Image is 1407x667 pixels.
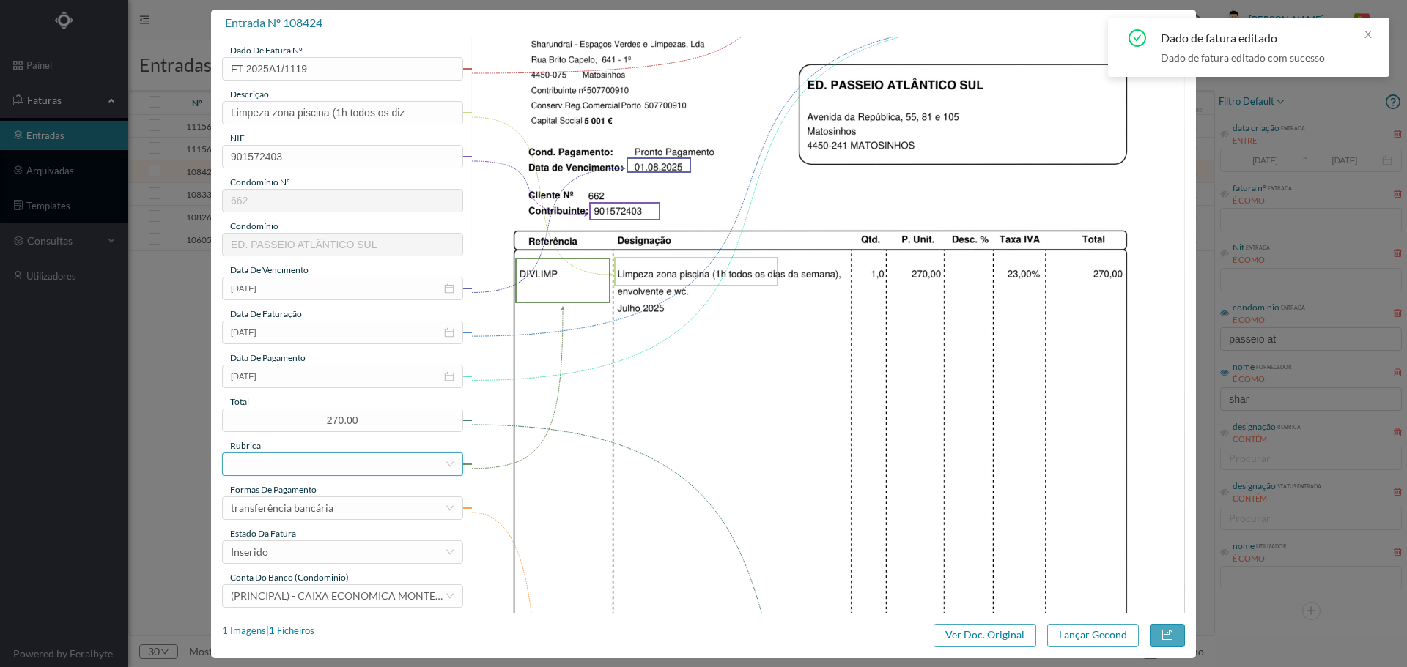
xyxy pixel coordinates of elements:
span: data de faturação [230,308,302,319]
i: icon: down [446,548,454,556]
span: estado da fatura [230,528,296,539]
span: rubrica [230,440,261,451]
button: Ver Doc. Original [934,624,1036,647]
i: icon: calendar [444,371,454,381]
button: PT [1343,8,1392,31]
i: icon: check-circle [1129,29,1146,47]
span: descrição [230,89,269,100]
div: Dado de fatura editado com sucesso [1161,50,1372,65]
button: Lançar Gecond [1047,624,1139,647]
span: data de pagamento [230,352,306,363]
i: icon: down [446,460,454,469]
div: 1 Imagens | 1 Ficheiros [222,624,314,638]
i: icon: close [1363,29,1373,40]
span: dado de fatura nº [230,45,303,56]
span: data de vencimento [230,264,309,275]
span: entrada nº 108424 [225,15,322,29]
i: icon: down [446,504,454,513]
span: NIF [230,133,245,144]
div: Dado de fatura editado [1161,29,1295,47]
div: Inserido [231,541,268,563]
div: transferência bancária [231,497,333,519]
span: (PRINCIPAL) - CAIXA ECONOMICA MONTEPIO GERAL ([FINANCIAL_ID]) [231,589,572,602]
i: icon: calendar [444,283,454,294]
span: condomínio [230,220,278,231]
span: conta do banco (condominio) [230,572,349,583]
i: icon: down [446,592,454,600]
i: icon: calendar [444,327,454,338]
span: total [230,396,249,407]
span: Formas de Pagamento [230,484,317,495]
span: condomínio nº [230,176,290,187]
